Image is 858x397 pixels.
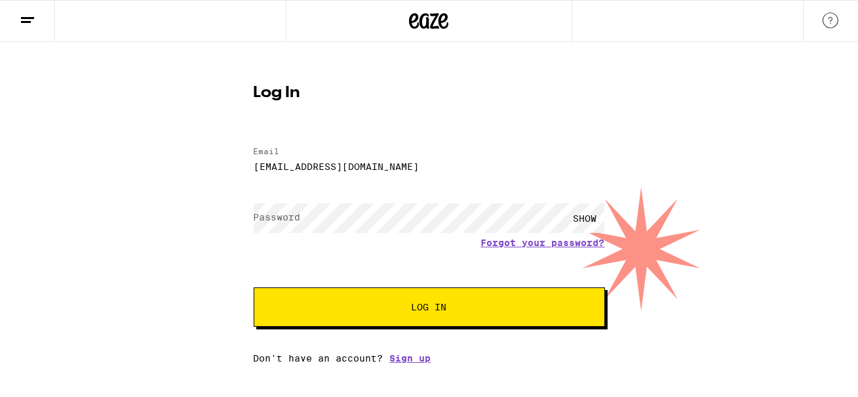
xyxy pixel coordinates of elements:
label: Password [254,212,301,222]
span: Log In [412,303,447,312]
label: Email [254,147,280,156]
h1: Log In [254,85,605,101]
span: Hi. Need any help? [8,9,94,20]
div: SHOW [566,203,605,233]
div: Don't have an account? [254,353,605,364]
a: Forgot your password? [481,238,605,248]
button: Log In [254,287,605,327]
a: Sign up [390,353,431,364]
input: Email [254,152,605,181]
